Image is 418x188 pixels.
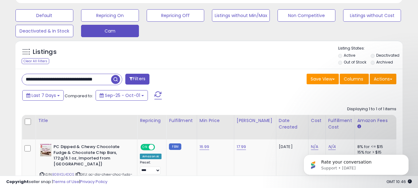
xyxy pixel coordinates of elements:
a: Privacy Policy [80,179,107,185]
iframe: Intercom notifications message [294,142,418,185]
button: Filters [125,74,149,85]
b: PC Dipped & Chewy Chocolate Fudge & Chocolate Chip Bars, 172g/6.1 oz, Imported from [GEOGRAPHIC_D... [54,144,129,168]
button: Deactivated & In Stock [15,25,73,37]
button: Listings without Min/Max [212,9,270,22]
button: Repricing Off [147,9,205,22]
div: Amazon AI [140,154,162,159]
label: Active [344,53,355,58]
small: Amazon Fees. [357,124,361,129]
p: Listing States: [338,46,403,51]
small: FBM [169,143,181,150]
button: Non Competitive [278,9,335,22]
div: Displaying 1 to 1 of 1 items [347,106,396,112]
div: Repricing [140,117,164,124]
label: Deactivated [376,53,399,58]
button: Columns [340,74,369,84]
label: Archived [376,59,393,65]
div: Clear All Filters [22,58,49,64]
div: Amazon Fees [357,117,411,124]
span: Last 7 Days [32,92,56,98]
span: Sep-25 - Oct-01 [105,92,140,98]
button: Last 7 Days [22,90,64,101]
div: Fulfillment [169,117,194,124]
span: Columns [344,76,363,82]
div: [PERSON_NAME] [237,117,274,124]
div: Preset: [140,160,162,174]
label: Out of Stock [344,59,366,65]
div: Date Created [279,117,306,130]
div: seller snap | | [6,179,107,185]
strong: Copyright [6,179,29,185]
a: Terms of Use [53,179,79,185]
div: Min Price [200,117,231,124]
button: Repricing On [81,9,139,22]
button: Actions [370,74,396,84]
a: 17.99 [237,144,246,150]
button: Save View [307,74,339,84]
span: Compared to: [65,93,93,99]
span: OFF [154,145,164,150]
button: Default [15,9,73,22]
button: Sep-25 - Oct-01 [96,90,148,101]
h5: Listings [33,48,57,56]
div: Fulfillment Cost [328,117,352,130]
a: 16.99 [200,144,209,150]
button: Cam [81,25,139,37]
div: Title [38,117,135,124]
span: ON [141,145,149,150]
div: Cost [311,117,323,124]
div: [DATE] [279,144,304,150]
button: Listings without Cost [343,9,401,22]
img: 41T9W1TxXHL._SL40_.jpg [40,144,52,156]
